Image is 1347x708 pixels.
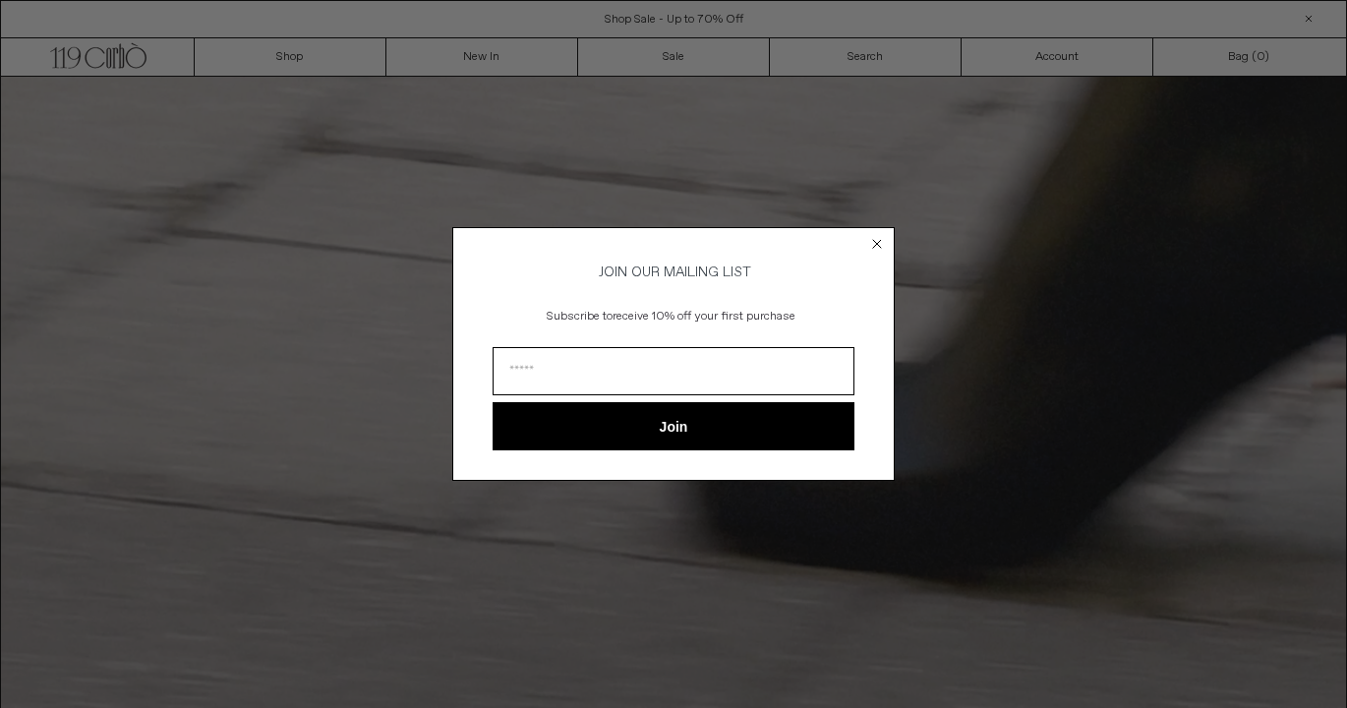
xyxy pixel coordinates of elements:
button: Join [493,402,854,450]
input: Email [493,347,854,395]
span: JOIN OUR MAILING LIST [596,264,751,281]
span: Subscribe to [547,309,613,324]
span: receive 10% off your first purchase [613,309,795,324]
button: Close dialog [867,234,887,254]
